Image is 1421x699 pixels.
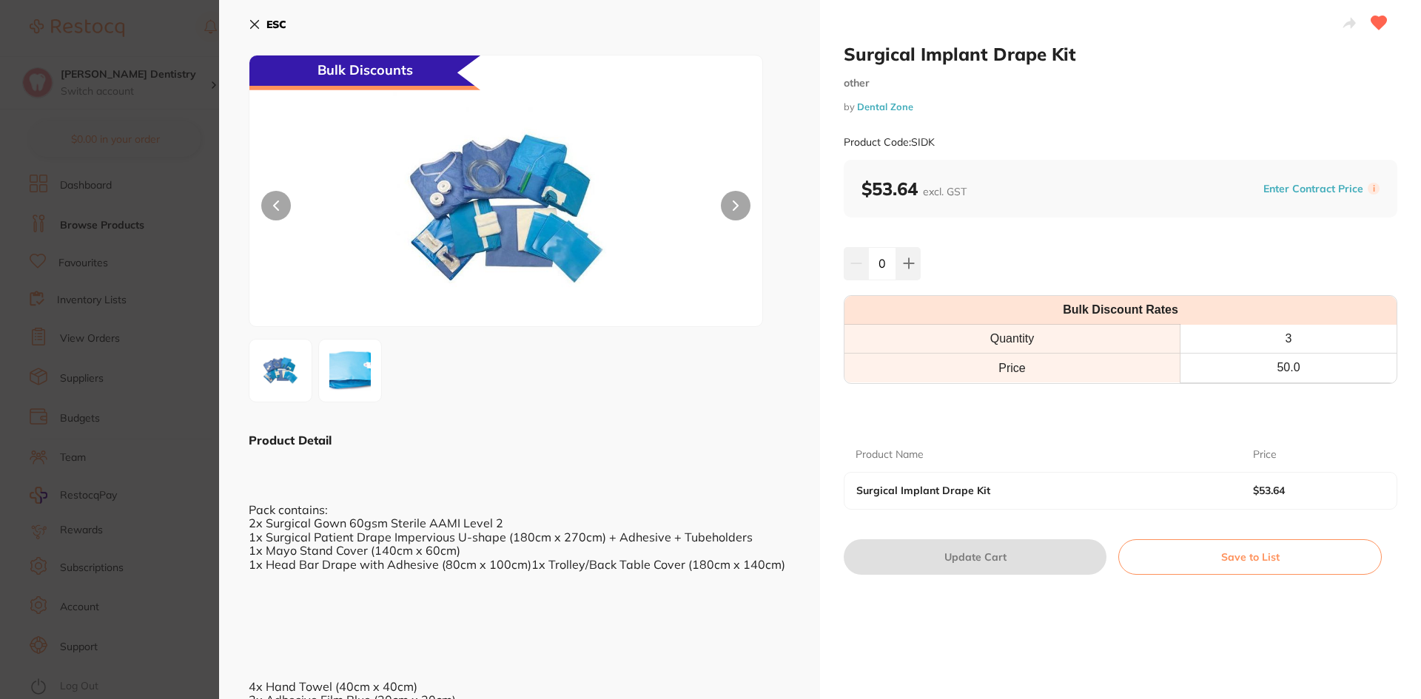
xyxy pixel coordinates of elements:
small: Product Code: SIDK [844,136,935,149]
h2: Surgical Implant Drape Kit [844,43,1397,65]
a: Dental Zone [857,101,913,112]
th: 3 [1180,325,1397,354]
button: Enter Contract Price [1259,182,1368,196]
p: Product Name [856,448,924,462]
th: 50.0 [1180,354,1397,382]
td: Price [844,354,1180,382]
small: by [844,101,1397,112]
label: i [1368,183,1380,195]
th: Quantity [844,325,1180,354]
div: Bulk Discounts [249,55,480,90]
b: Surgical Implant Drape Kit [856,484,1213,496]
th: Bulk Discount Rates [844,296,1397,325]
img: Zw [254,344,307,397]
p: Price [1253,448,1277,462]
img: Zw [352,92,660,326]
b: $53.64 [861,178,967,200]
b: ESC [266,18,286,31]
small: other [844,77,1397,90]
button: ESC [249,12,286,37]
button: Save to List [1118,539,1382,575]
b: $53.64 [1253,484,1372,496]
span: excl. GST [923,185,967,198]
button: Update Cart [844,539,1106,575]
b: Product Detail [249,433,332,448]
img: anBn [323,344,377,397]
